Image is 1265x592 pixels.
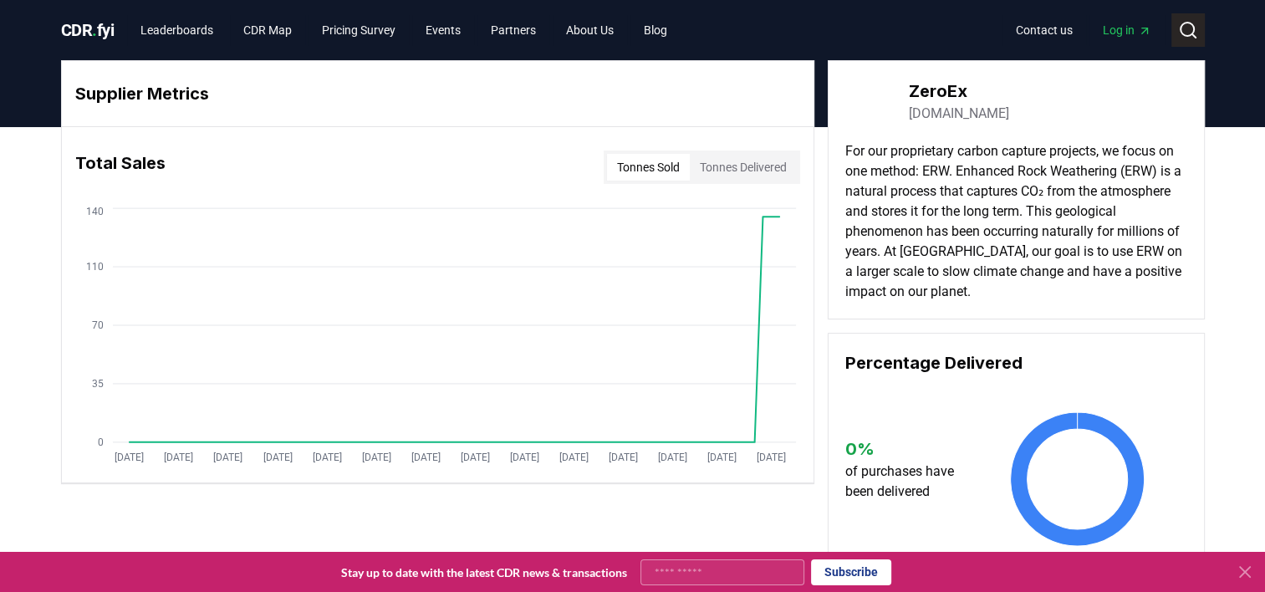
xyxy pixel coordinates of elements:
[460,452,489,463] tspan: [DATE]
[127,15,227,45] a: Leaderboards
[845,350,1187,375] h3: Percentage Delivered
[97,436,103,448] tspan: 0
[75,151,166,184] h3: Total Sales
[85,206,103,217] tspan: 140
[127,15,681,45] nav: Main
[845,141,1187,302] p: For our proprietary carbon capture projects, we focus on one method: ERW. Enhanced Rock Weatherin...
[61,18,115,42] a: CDR.fyi
[230,15,305,45] a: CDR Map
[553,15,627,45] a: About Us
[757,452,786,463] tspan: [DATE]
[91,378,103,390] tspan: 35
[845,78,892,125] img: ZeroEx-logo
[61,20,115,40] span: CDR fyi
[85,261,103,273] tspan: 110
[706,452,736,463] tspan: [DATE]
[630,15,681,45] a: Blog
[909,104,1009,124] a: [DOMAIN_NAME]
[845,436,970,462] h3: 0 %
[509,452,538,463] tspan: [DATE]
[559,452,588,463] tspan: [DATE]
[115,452,144,463] tspan: [DATE]
[164,452,193,463] tspan: [DATE]
[690,154,797,181] button: Tonnes Delivered
[309,15,409,45] a: Pricing Survey
[263,452,292,463] tspan: [DATE]
[412,15,474,45] a: Events
[845,462,970,502] p: of purchases have been delivered
[312,452,341,463] tspan: [DATE]
[91,319,103,331] tspan: 70
[1103,22,1151,38] span: Log in
[657,452,686,463] tspan: [DATE]
[411,452,440,463] tspan: [DATE]
[92,20,97,40] span: .
[909,79,1009,104] h3: ZeroEx
[1002,15,1165,45] nav: Main
[477,15,549,45] a: Partners
[213,452,242,463] tspan: [DATE]
[607,154,690,181] button: Tonnes Sold
[361,452,390,463] tspan: [DATE]
[1089,15,1165,45] a: Log in
[75,81,800,106] h3: Supplier Metrics
[1002,15,1086,45] a: Contact us
[608,452,637,463] tspan: [DATE]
